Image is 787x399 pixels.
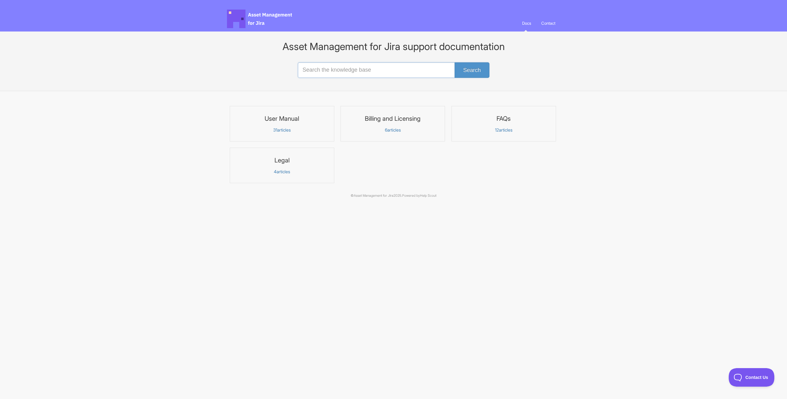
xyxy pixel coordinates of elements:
h3: User Manual [234,115,330,123]
h3: Legal [234,156,330,164]
h3: FAQs [455,115,552,123]
a: Billing and Licensing 6articles [340,106,445,141]
p: articles [455,127,552,133]
span: 31 [273,127,277,132]
a: FAQs 12articles [451,106,556,141]
a: User Manual 31articles [230,106,334,141]
a: Legal 4articles [230,148,334,183]
p: articles [234,127,330,133]
button: Search [455,62,489,78]
p: articles [344,127,441,133]
a: Asset Management for Jira [354,194,393,198]
span: Powered by [402,194,436,198]
p: articles [234,169,330,174]
span: 6 [385,127,387,132]
span: Search [463,67,481,73]
a: Docs [517,15,536,31]
span: 4 [274,169,277,174]
h3: Billing and Licensing [344,115,441,123]
span: Asset Management for Jira Docs [227,10,293,28]
a: Contact [537,15,560,31]
a: Help Scout [420,194,436,198]
span: 12 [495,127,499,132]
iframe: Toggle Customer Support [729,368,775,387]
input: Search the knowledge base [298,62,489,78]
p: © 2025. [227,193,560,199]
